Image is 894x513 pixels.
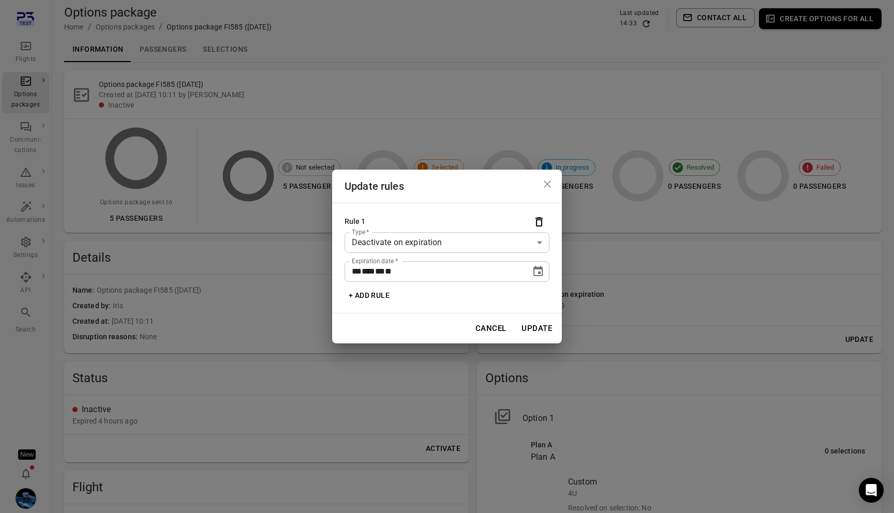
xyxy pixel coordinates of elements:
button: Choose date, selected date is Aug 26, 2025 [528,261,548,282]
div: Rule 1 [345,216,366,228]
button: Cancel [470,318,512,339]
button: + Add rule [345,286,394,305]
button: Update [516,318,558,339]
div: Open Intercom Messenger [859,478,884,503]
label: Type [352,228,369,236]
span: Minutes [385,267,392,275]
button: Delete [529,212,549,232]
div: Deactivate on expiration [345,232,549,253]
label: Expiration date [352,256,398,265]
span: Month [362,267,375,275]
h2: Update rules [332,170,562,203]
button: Close dialog [537,174,558,194]
span: Day [352,267,362,275]
span: Hours [375,267,385,275]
